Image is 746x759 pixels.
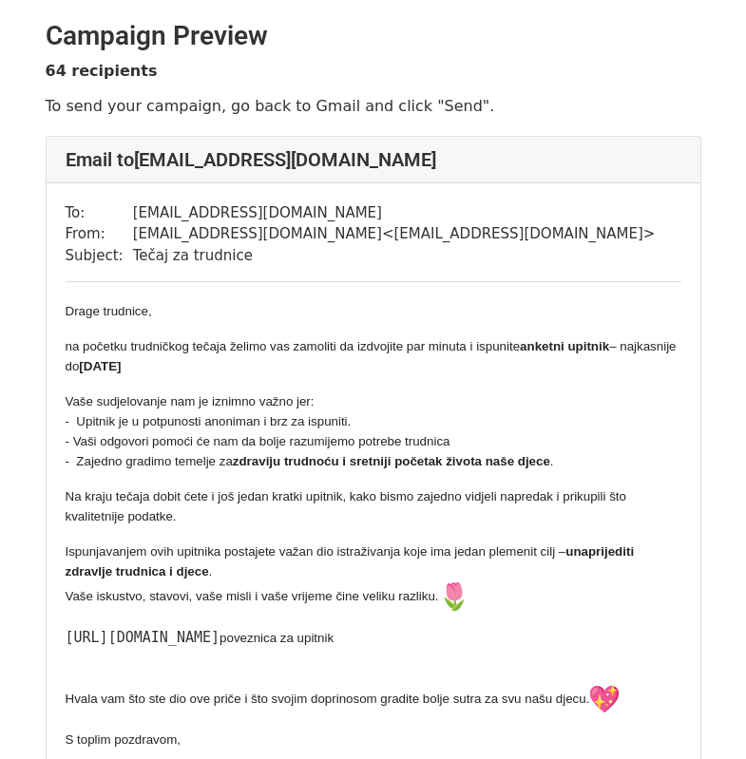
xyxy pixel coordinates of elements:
td: [EMAIL_ADDRESS][DOMAIN_NAME] < [EMAIL_ADDRESS][DOMAIN_NAME] > [133,223,656,245]
p: Ispunjavanjem ovih upitnika postajete važan dio istraživanja koje ima jedan plemenit cilj – . Vaš... [66,541,681,612]
td: Tečaj za trudnice [133,245,656,267]
p: Hvala vam što ste dio ove priče i što svojim doprinosom gradite bolje sutra za svu našu djecu. [66,684,681,714]
p: Drage trudnice, [66,301,681,321]
td: To: [66,202,133,224]
span: [URL][DOMAIN_NAME] [66,629,220,646]
p: Vaše sudjelovanje nam je iznimno važno jer: - Upitnik je u potpunosti anoniman i brz za ispuniti.... [66,391,681,471]
td: Subject: [66,245,133,267]
p: S toplim pozdravom, [66,730,681,750]
td: From: [66,223,133,245]
img: 🌷 [439,581,469,612]
strong: [DATE] [79,359,121,373]
p: Na kraju tečaja dobit ćete i još jedan kratki upitnik, kako bismo zajedno vidjeli napredak i prik... [66,486,681,526]
h4: Email to [EMAIL_ADDRESS][DOMAIN_NAME] [66,148,681,171]
strong: zdraviju trudnoću i sretniji početak života naše djece [233,454,550,468]
h2: Campaign Preview [46,20,701,52]
p: na početku trudničkog tečaja želimo vas zamoliti da izdvojite par minuta i ispunite – najkasnije do [66,336,681,376]
strong: anketni upitnik [520,339,609,353]
img: 💖 [589,684,620,714]
td: [EMAIL_ADDRESS][DOMAIN_NAME] [133,202,656,224]
p: To send your campaign, go back to Gmail and click "Send". [46,96,701,116]
span: poveznica za upitnik [220,631,334,645]
strong: 64 recipients [46,62,158,80]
